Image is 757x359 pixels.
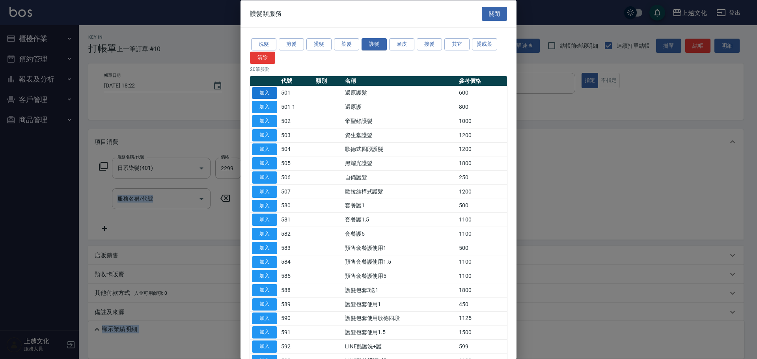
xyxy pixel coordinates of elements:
td: 250 [457,170,507,184]
th: 參考價格 [457,76,507,86]
td: 1125 [457,311,507,326]
button: 染髮 [334,38,359,50]
td: 1200 [457,184,507,199]
td: 1100 [457,227,507,241]
td: LINE酷護洗+護 [343,339,457,353]
td: 600 [457,86,507,100]
th: 代號 [279,76,314,86]
td: 599 [457,339,507,353]
button: 加入 [252,157,277,169]
button: 燙髮 [306,38,332,50]
th: 類別 [314,76,343,86]
td: 套餐護1.5 [343,212,457,227]
button: 加入 [252,228,277,240]
button: 加入 [252,214,277,226]
td: 1100 [457,255,507,269]
td: 預售套餐護使用1.5 [343,255,457,269]
td: 黑耀光護髮 [343,156,457,170]
p: 20 筆服務 [250,65,507,73]
td: 預售套餐護使用1 [343,241,457,255]
button: 洗髮 [251,38,276,50]
button: 加入 [252,298,277,310]
td: 800 [457,100,507,114]
td: 1500 [457,325,507,339]
td: 套餐護1 [343,199,457,213]
td: 501 [279,86,314,100]
td: 1000 [457,114,507,128]
td: 502 [279,114,314,128]
td: 583 [279,241,314,255]
button: 加入 [252,129,277,141]
td: 帝聖絲護髮 [343,114,457,128]
button: 加入 [252,101,277,113]
td: 套餐護5 [343,227,457,241]
td: 護髮包套使用歌德四段 [343,311,457,326]
td: 還原護 [343,100,457,114]
td: 592 [279,339,314,353]
td: 582 [279,227,314,241]
td: 585 [279,269,314,283]
td: 581 [279,212,314,227]
button: 加入 [252,171,277,184]
th: 名稱 [343,76,457,86]
td: 584 [279,255,314,269]
button: 護髮 [362,38,387,50]
button: 加入 [252,284,277,296]
button: 加入 [252,143,277,155]
td: 506 [279,170,314,184]
button: 加入 [252,270,277,282]
button: 接髮 [417,38,442,50]
td: 護髮包套3送1 [343,283,457,297]
button: 加入 [252,340,277,353]
td: 501-1 [279,100,314,114]
td: 505 [279,156,314,170]
button: 加入 [252,256,277,268]
button: 加入 [252,242,277,254]
td: 預售套餐護使用5 [343,269,457,283]
td: 護髮包套使用1 [343,297,457,311]
td: 580 [279,199,314,213]
td: 資生堂護髮 [343,128,457,142]
td: 589 [279,297,314,311]
button: 加入 [252,312,277,324]
td: 1200 [457,128,507,142]
button: 剪髮 [279,38,304,50]
td: 自備護髮 [343,170,457,184]
td: 還原護髮 [343,86,457,100]
td: 歐拉結構式護髮 [343,184,457,199]
td: 588 [279,283,314,297]
button: 加入 [252,185,277,197]
button: 關閉 [482,6,507,21]
td: 1100 [457,212,507,227]
button: 加入 [252,199,277,212]
td: 507 [279,184,314,199]
td: 503 [279,128,314,142]
td: 450 [457,297,507,311]
span: 護髮類服務 [250,9,282,17]
td: 504 [279,142,314,156]
td: 歌德式四段護髮 [343,142,457,156]
button: 清除 [250,51,275,63]
button: 其它 [444,38,470,50]
td: 護髮包套使用1.5 [343,325,457,339]
button: 燙或染 [472,38,497,50]
button: 加入 [252,87,277,99]
td: 500 [457,199,507,213]
td: 1200 [457,142,507,156]
td: 591 [279,325,314,339]
td: 500 [457,241,507,255]
td: 1800 [457,156,507,170]
button: 加入 [252,326,277,339]
td: 1800 [457,283,507,297]
button: 加入 [252,115,277,127]
td: 590 [279,311,314,326]
td: 1100 [457,269,507,283]
button: 頭皮 [389,38,414,50]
